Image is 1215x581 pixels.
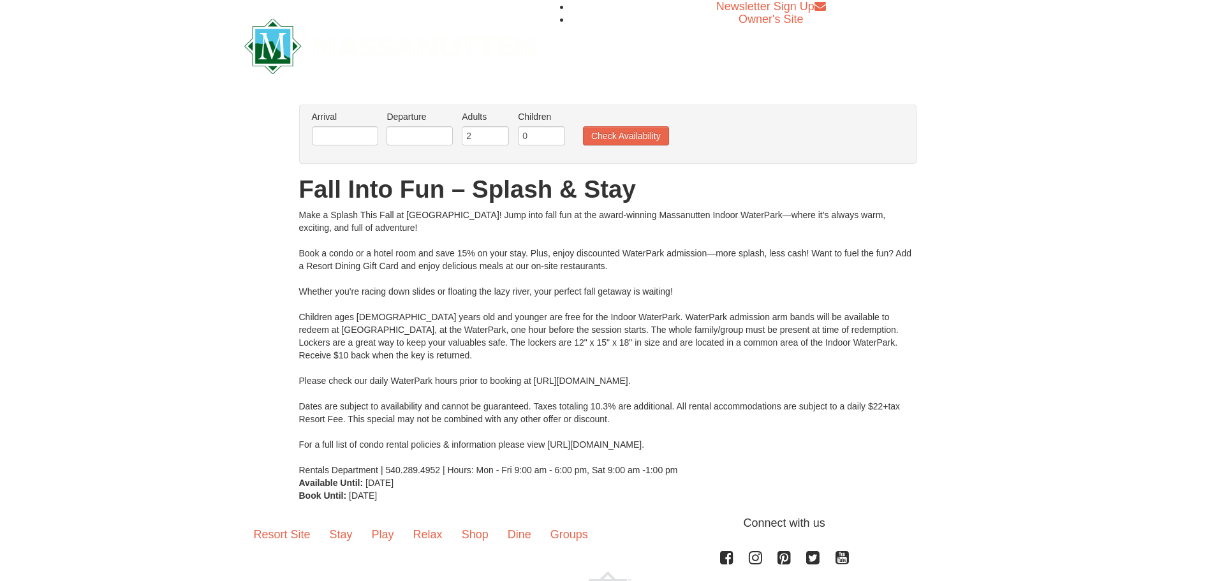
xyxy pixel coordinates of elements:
span: [DATE] [365,478,394,488]
a: Relax [404,515,452,554]
label: Departure [387,110,453,123]
a: Resort Site [244,515,320,554]
a: Dine [498,515,541,554]
p: Connect with us [244,515,971,532]
div: Make a Splash This Fall at [GEOGRAPHIC_DATA]! Jump into fall fun at the award-winning Massanutten... [299,209,917,476]
img: Massanutten Resort Logo [244,18,536,74]
button: Check Availability [583,126,669,145]
a: Owner's Site [739,13,803,26]
a: Groups [541,515,598,554]
label: Children [518,110,565,123]
strong: Available Until: [299,478,364,488]
label: Adults [462,110,509,123]
a: Massanutten Resort [244,29,536,59]
strong: Book Until: [299,490,347,501]
span: [DATE] [349,490,377,501]
a: Shop [452,515,498,554]
label: Arrival [312,110,378,123]
a: Play [362,515,404,554]
h1: Fall Into Fun – Splash & Stay [299,177,917,202]
a: Stay [320,515,362,554]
